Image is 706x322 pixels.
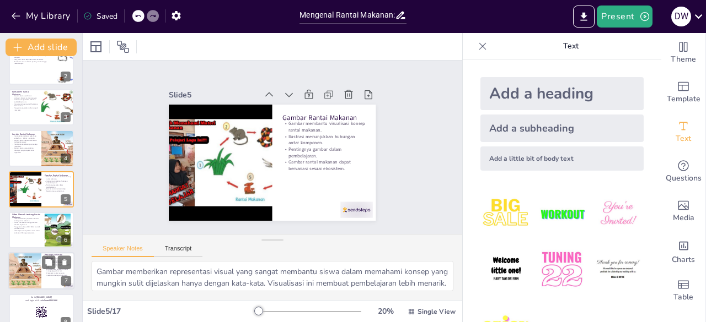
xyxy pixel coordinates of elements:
p: Text [491,33,650,59]
p: Energi dan nutrisi berpindah dalam ekosistem. [12,58,55,61]
img: 1.jpeg [480,188,532,239]
div: 4 [61,154,71,163]
p: Pentingnya Rantai Makanan [45,254,71,260]
p: Go to [12,296,71,299]
span: Questions [666,172,702,184]
p: Komponen Rantai Makanan [12,90,38,96]
img: 3.jpeg [592,188,644,239]
img: 5.jpeg [536,244,587,295]
div: 7 [8,253,74,290]
p: Video memberikan penjelasan dinamis tentang rantai makanan. [12,217,41,221]
p: Ilustrasi menunjukkan hubungan antar komponen. [45,180,71,184]
p: Pentingnya gambar dalam pembelajaran. [281,147,365,168]
div: Add a little bit of body text [480,146,644,171]
div: 2 [61,72,71,81]
textarea: Gambar memberikan representasi visual yang sangat membantu siswa dalam memahami konsep yang mungk... [92,261,453,291]
div: Slide 5 / 17 [87,306,255,316]
button: Duplicate Slide [42,256,55,269]
div: Add images, graphics, shapes or video [661,192,705,231]
button: Speaker Notes [92,245,154,257]
span: Text [676,133,691,145]
div: 6 [61,235,71,245]
div: 5 [9,171,74,208]
p: Rantai makanan terdiri dari produsen, konsumen, dan pengurai. [12,54,55,58]
p: Rantai makanan terdiri dari produsen, konsumen, dan pengurai. [12,95,38,99]
p: Konsumen terbagi menjadi herbivora dan karnivora. [12,103,38,107]
p: Gambar Rantai Makanan [45,173,71,177]
p: Rantai makanan dapat bervariasi di berbagai ekosistem. [12,139,38,143]
div: Add a subheading [480,114,644,142]
p: Penggunaan video efektif dalam menarik perhatian siswa. [12,226,41,230]
p: Gambar rantai makanan dapat bervariasi sesuai ekosistem. [280,160,364,181]
span: Theme [671,53,696,66]
p: Gambar membantu visualisasi konsep rantai makanan. [284,122,368,143]
p: Ilustrasi menunjukkan hubungan antar komponen. [283,134,367,156]
div: Add a table [661,271,705,310]
div: Change the overall theme [661,33,705,73]
p: Rantai makanan menunjukkan hubungan yang kompleks antar organisme. [12,148,38,154]
p: Video dapat menunjukkan variasi rantai makanan di berbagai ekosistem. [12,230,41,233]
p: Produsen menghasilkan makanan melalui fotosintesis. [12,99,38,102]
p: Gambar rantai makanan dapat bervariasi sesuai ekosistem. [45,188,71,192]
div: 3 [9,89,74,125]
div: Add text boxes [661,112,705,152]
div: 3 [61,112,71,122]
div: 2 [9,48,74,84]
img: 4.jpeg [480,244,532,295]
p: Memahami rantai makanan penting untuk menjaga keseimbangan. [12,60,55,64]
span: Single View [418,307,456,316]
p: Animasi membantu menggambarkan interaksi organisme. [12,222,41,226]
strong: [DOMAIN_NAME] [36,296,52,298]
div: 6 [9,212,74,248]
div: Slide 5 [174,79,263,99]
input: Insert title [299,7,394,23]
span: Media [673,212,694,224]
div: 7 [61,276,71,286]
p: Pengurai menguraikan bahan organik yang mati. [12,107,38,111]
p: Gambar Rantai Makanan [285,114,368,132]
button: Present [597,6,652,28]
div: Layout [87,38,105,56]
button: Delete Slide [58,256,71,269]
button: Transcript [154,245,203,257]
span: Template [667,93,700,105]
button: My Library [8,7,75,25]
div: Add a heading [480,77,644,110]
div: Get real-time input from your audience [661,152,705,192]
p: Pentingnya memahami peran setiap komponen. [12,144,38,148]
span: Charts [672,254,695,266]
span: Table [673,291,693,303]
p: Gambar membantu visualisasi konsep rantai makanan. [45,176,71,179]
img: 2.jpeg [536,188,587,239]
p: Hilangnya satu komponen dapat mengganggu ekosistem. [45,268,71,272]
img: 6.jpeg [592,244,644,295]
div: 4 [9,130,74,166]
p: Contoh Rantai Makanan [12,133,38,136]
p: Video Menarik tentang Rantai Makanan [12,213,41,219]
div: Saved [83,11,117,21]
span: Position [116,40,130,53]
p: Pentingnya gambar dalam pembelajaran. [45,184,71,188]
div: D W [671,7,691,26]
p: Rantai makanan menjaga keseimbangan ekosistem. [45,258,71,262]
div: 5 [61,194,71,204]
div: 20 % [372,306,399,316]
p: Setiap komponen berkontribusi terhadap kelangsungan hidup spesies lain. [45,262,71,268]
button: D W [671,6,691,28]
div: Add charts and graphs [661,231,705,271]
button: Add slide [6,39,77,56]
button: Export to PowerPoint [573,6,595,28]
div: Add ready made slides [661,73,705,112]
p: Memahami rantai makanan membantu menjaga lingkungan. [45,272,71,276]
p: and login with code [12,299,71,302]
p: Contoh rantai makanan sederhana: tumbuhan → kelinci → serigala. [12,135,38,139]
